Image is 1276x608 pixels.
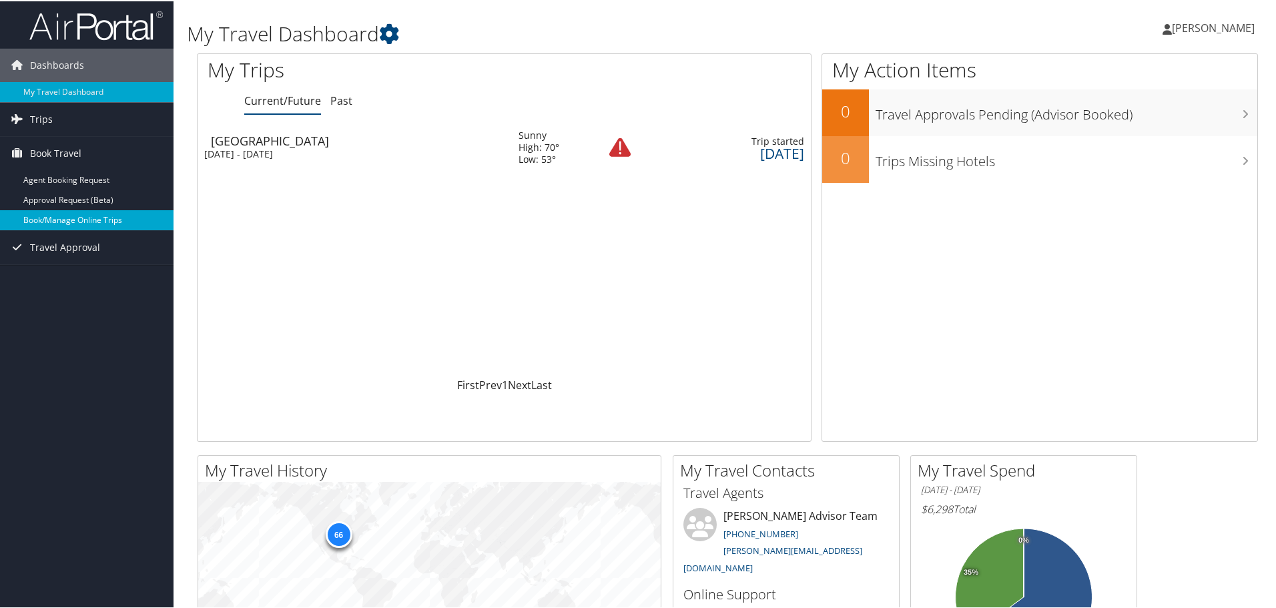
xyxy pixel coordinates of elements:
[519,128,559,140] div: Sunny
[330,92,352,107] a: Past
[1018,535,1029,543] tspan: 0%
[457,376,479,391] a: First
[30,47,84,81] span: Dashboards
[30,101,53,135] span: Trips
[822,88,1257,135] a: 0Travel Approvals Pending (Advisor Booked)
[205,458,661,481] h2: My Travel History
[677,507,896,578] li: [PERSON_NAME] Advisor Team
[502,376,508,391] a: 1
[921,483,1127,495] h6: [DATE] - [DATE]
[822,145,869,168] h2: 0
[479,376,502,391] a: Prev
[683,584,889,603] h3: Online Support
[876,97,1257,123] h3: Travel Approvals Pending (Advisor Booked)
[964,567,978,575] tspan: 35%
[655,134,804,146] div: Trip started
[609,135,631,157] img: alert-flat-solid-warning.png
[683,483,889,501] h3: Travel Agents
[723,527,798,539] a: [PHONE_NUMBER]
[683,543,862,573] a: [PERSON_NAME][EMAIL_ADDRESS][DOMAIN_NAME]
[30,230,100,263] span: Travel Approval
[822,99,869,121] h2: 0
[187,19,908,47] h1: My Travel Dashboard
[244,92,321,107] a: Current/Future
[30,135,81,169] span: Book Travel
[876,144,1257,170] h3: Trips Missing Hotels
[921,501,1127,515] h6: Total
[508,376,531,391] a: Next
[655,146,804,158] div: [DATE]
[822,135,1257,182] a: 0Trips Missing Hotels
[921,501,953,515] span: $6,298
[211,133,505,145] div: [GEOGRAPHIC_DATA]
[29,9,163,40] img: airportal-logo.png
[204,147,499,159] div: [DATE] - [DATE]
[519,140,559,152] div: High: 70°
[680,458,899,481] h2: My Travel Contacts
[1163,7,1268,47] a: [PERSON_NAME]
[822,55,1257,83] h1: My Action Items
[1172,19,1255,34] span: [PERSON_NAME]
[325,520,352,547] div: 66
[519,152,559,164] div: Low: 53°
[208,55,545,83] h1: My Trips
[918,458,1137,481] h2: My Travel Spend
[531,376,552,391] a: Last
